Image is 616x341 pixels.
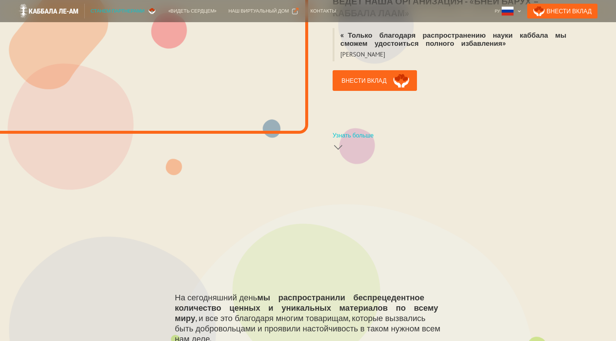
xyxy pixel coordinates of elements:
[310,7,336,15] div: Контакты
[333,131,417,150] a: Узнать больше
[304,4,342,18] a: Контакты
[495,7,500,15] div: Ру
[85,4,162,18] a: Станем партнерами
[333,70,417,91] a: Внести вклад
[222,4,304,18] a: Наш виртуальный дом
[162,4,223,18] a: «Видеть сердцем»
[168,7,217,15] div: «Видеть сердцем»
[91,7,145,15] div: Станем партнерами
[333,50,391,61] blockquote: [PERSON_NAME]
[333,28,579,50] blockquote: «Только благодаря распространению науки каббала мы сможем удостоиться полного избавления»
[228,7,289,15] div: Наш виртуальный дом
[492,4,524,18] div: Ру
[527,4,598,18] a: Внести Вклад
[333,132,374,139] div: Узнать больше
[175,292,438,323] strong: мы распространили беспрецедентное количество ценных и уникальных материалов по всему миру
